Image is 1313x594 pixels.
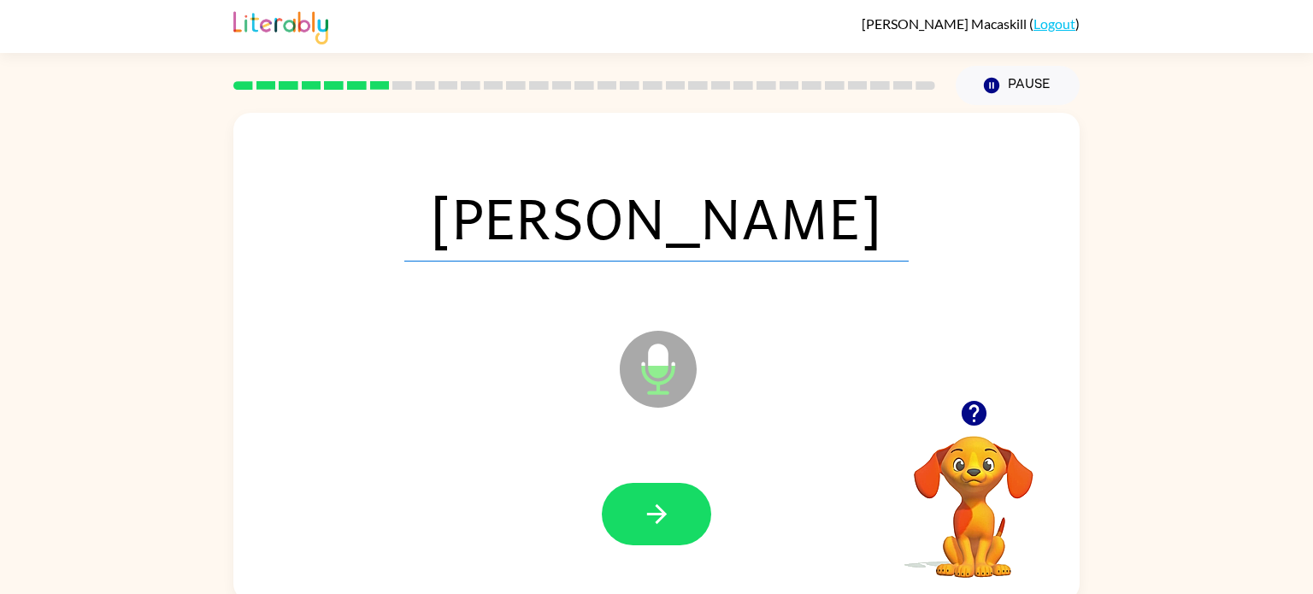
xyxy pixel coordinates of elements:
[956,66,1080,105] button: Pause
[888,409,1059,580] video: Your browser must support playing .mp4 files to use Literably. Please try using another browser.
[233,7,328,44] img: Literably
[862,15,1080,32] div: ( )
[1033,15,1075,32] a: Logout
[862,15,1029,32] span: [PERSON_NAME] Macaskill
[404,173,909,262] span: [PERSON_NAME]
